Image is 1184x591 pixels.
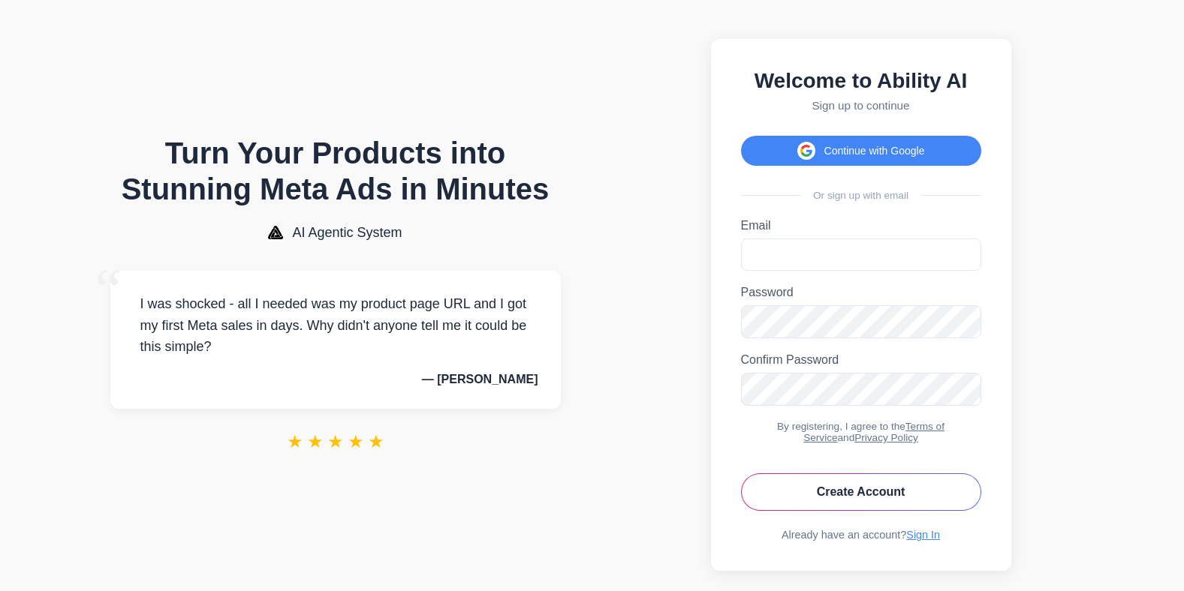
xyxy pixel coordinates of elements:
a: Sign In [906,529,940,541]
h2: Welcome to Ability AI [741,69,981,93]
div: By registering, I agree to the and [741,421,981,443]
a: Privacy Policy [854,432,918,443]
span: ★ [368,431,384,452]
label: Confirm Password [741,353,981,367]
p: Sign up to continue [741,99,981,112]
label: Email [741,219,981,232]
span: AI Agentic System [292,225,402,241]
button: Create Account [741,473,981,511]
p: — [PERSON_NAME] [133,373,538,386]
label: Password [741,286,981,299]
button: Continue with Google [741,136,981,166]
div: Or sign up with email [741,190,981,201]
span: ★ [287,431,303,452]
h1: Turn Your Products into Stunning Meta Ads in Minutes [110,135,561,207]
img: AI Agentic System Logo [268,226,283,239]
span: ★ [348,431,364,452]
div: Already have an account? [741,529,981,541]
p: I was shocked - all I needed was my product page URL and I got my first Meta sales in days. Why d... [133,293,538,358]
a: Terms of Service [803,421,944,443]
span: ★ [307,431,324,452]
span: ★ [327,431,344,452]
span: “ [95,256,122,324]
